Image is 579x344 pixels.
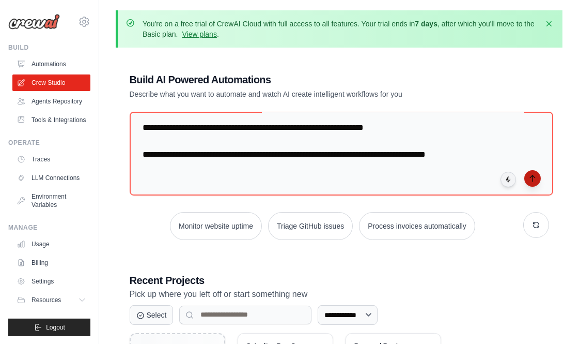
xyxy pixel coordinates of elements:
[12,255,90,271] a: Billing
[359,212,475,240] button: Process invoices automatically
[182,30,216,38] a: View plans
[12,151,90,168] a: Traces
[12,112,90,128] a: Tools & Integrations
[12,93,90,110] a: Agents Repository
[12,74,90,91] a: Crew Studio
[46,323,65,332] span: Logout
[170,212,262,240] button: Monitor website uptime
[8,14,60,29] img: Logo
[12,292,90,308] button: Resources
[12,188,90,213] a: Environment Variables
[12,273,90,290] a: Settings
[130,72,477,87] h1: Build AI Powered Automations
[130,288,549,301] p: Pick up where you left off or start something new
[32,296,61,304] span: Resources
[12,170,90,186] a: LLM Connections
[12,56,90,72] a: Automations
[415,20,437,28] strong: 7 days
[8,139,90,147] div: Operate
[8,319,90,336] button: Logout
[12,236,90,252] a: Usage
[500,172,516,187] button: Click to speak your automation idea
[8,223,90,232] div: Manage
[130,305,174,325] button: Select
[8,43,90,52] div: Build
[523,212,549,238] button: Get new suggestions
[130,89,477,99] p: Describe what you want to automate and watch AI create intelligent workflows for you
[268,212,353,240] button: Triage GitHub issues
[143,19,538,39] p: You're on a free trial of CrewAI Cloud with full access to all features. Your trial ends in , aft...
[130,273,549,288] h3: Recent Projects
